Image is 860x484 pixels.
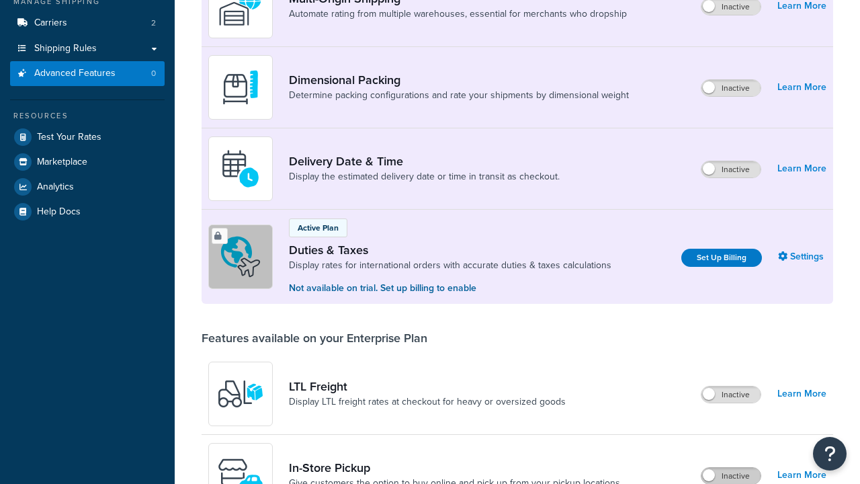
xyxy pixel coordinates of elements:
a: Determine packing configurations and rate your shipments by dimensional weight [289,89,629,102]
img: gfkeb5ejjkALwAAAABJRU5ErkJggg== [217,145,264,192]
button: Open Resource Center [813,437,847,471]
a: Marketplace [10,150,165,174]
label: Inactive [701,468,761,484]
a: Automate rating from multiple warehouses, essential for merchants who dropship [289,7,627,21]
a: Learn More [777,78,826,97]
img: y79ZsPf0fXUFUhFXDzUgf+ktZg5F2+ohG75+v3d2s1D9TjoU8PiyCIluIjV41seZevKCRuEjTPPOKHJsQcmKCXGdfprl3L4q7... [217,370,264,417]
span: Test Your Rates [37,132,101,143]
a: Learn More [777,159,826,178]
span: Analytics [37,182,74,193]
a: LTL Freight [289,379,566,394]
a: Display the estimated delivery date or time in transit as checkout. [289,170,560,184]
span: 2 [151,17,156,29]
a: Learn More [777,385,826,403]
div: Features available on your Enterprise Plan [202,331,427,346]
a: Test Your Rates [10,125,165,149]
li: Carriers [10,11,165,36]
li: Advanced Features [10,61,165,86]
p: Active Plan [298,222,339,234]
label: Inactive [701,161,761,177]
a: Advanced Features0 [10,61,165,86]
span: 0 [151,68,156,79]
a: Display LTL freight rates at checkout for heavy or oversized goods [289,395,566,409]
span: Carriers [34,17,67,29]
a: Dimensional Packing [289,73,629,87]
p: Not available on trial. Set up billing to enable [289,281,611,296]
a: Shipping Rules [10,36,165,61]
span: Shipping Rules [34,43,97,54]
a: Carriers2 [10,11,165,36]
a: Delivery Date & Time [289,154,560,169]
span: Advanced Features [34,68,116,79]
a: Set Up Billing [681,249,762,267]
label: Inactive [701,80,761,96]
span: Marketplace [37,157,87,168]
label: Inactive [701,387,761,403]
a: In-Store Pickup [289,460,620,475]
a: Settings [778,247,826,266]
a: Display rates for international orders with accurate duties & taxes calculations [289,259,611,272]
img: DTVBYsAAAAAASUVORK5CYII= [217,64,264,111]
a: Duties & Taxes [289,243,611,257]
a: Help Docs [10,200,165,224]
a: Analytics [10,175,165,199]
span: Help Docs [37,206,81,218]
div: Resources [10,110,165,122]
